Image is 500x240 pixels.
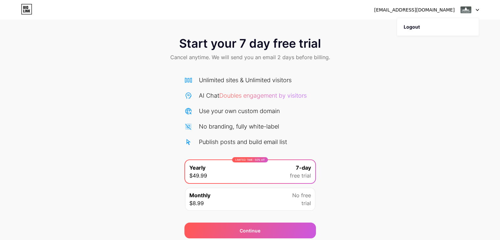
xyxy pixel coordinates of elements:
[397,18,479,36] li: Logout
[199,107,280,115] div: Use your own custom domain
[189,164,205,172] span: Yearly
[240,227,260,234] div: Continue
[374,7,455,13] div: [EMAIL_ADDRESS][DOMAIN_NAME]
[199,76,292,84] div: Unlimited sites & Unlimited visitors
[460,4,472,16] img: plasticsurgery1
[219,92,307,99] span: Doubles engagement by visitors
[301,199,311,207] span: trial
[292,191,311,199] span: No free
[179,37,321,50] span: Start your 7 day free trial
[189,172,207,180] span: $49.99
[199,137,287,146] div: Publish posts and build email list
[296,164,311,172] span: 7-day
[199,91,307,100] div: AI Chat
[232,157,268,162] div: LIMITED TIME : 50% off
[170,53,330,61] span: Cancel anytime. We will send you an email 2 days before billing.
[189,191,210,199] span: Monthly
[290,172,311,180] span: free trial
[189,199,204,207] span: $8.99
[199,122,279,131] div: No branding, fully white-label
